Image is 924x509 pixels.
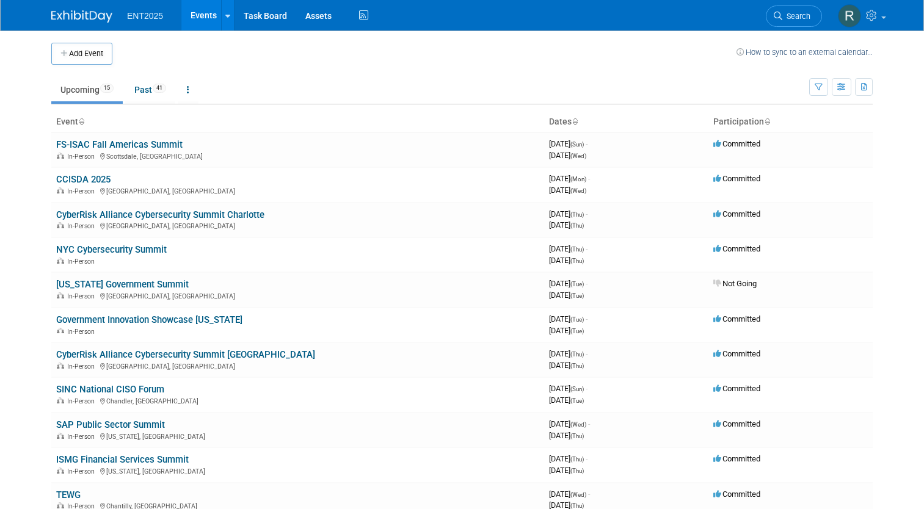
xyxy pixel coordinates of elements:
span: (Tue) [570,316,584,323]
div: Chandler, [GEOGRAPHIC_DATA] [56,395,539,405]
span: (Sun) [570,141,584,148]
span: Committed [713,139,760,148]
span: 15 [100,84,114,93]
span: (Tue) [570,397,584,404]
span: (Wed) [570,187,586,194]
span: (Thu) [570,222,584,229]
img: In-Person Event [57,292,64,298]
a: FS-ISAC Fall Americas Summit [56,139,183,150]
span: (Wed) [570,153,586,159]
img: In-Person Event [57,363,64,369]
span: In-Person [67,363,98,370]
span: - [586,384,588,393]
span: - [586,209,588,218]
th: Dates [544,112,708,132]
span: (Thu) [570,456,584,463]
img: In-Person Event [57,153,64,159]
a: Government Innovation Showcase [US_STATE] [56,314,242,325]
span: (Wed) [570,421,586,428]
span: [DATE] [549,220,584,229]
span: - [586,314,588,323]
span: [DATE] [549,291,584,300]
span: (Thu) [570,211,584,218]
span: - [586,139,588,148]
span: [DATE] [549,151,586,160]
span: Committed [713,244,760,253]
span: In-Person [67,328,98,336]
img: In-Person Event [57,258,64,264]
span: [DATE] [549,395,584,405]
span: In-Person [67,467,98,475]
a: Upcoming15 [51,78,123,101]
span: [DATE] [549,139,588,148]
a: CyberRisk Alliance Cybersecurity Summit [GEOGRAPHIC_DATA] [56,349,315,360]
span: [DATE] [549,419,590,428]
span: (Thu) [570,433,584,439]
a: SAP Public Sector Summit [56,419,165,430]
span: Committed [713,209,760,218]
span: (Thu) [570,351,584,358]
span: [DATE] [549,186,586,195]
span: Committed [713,419,760,428]
span: (Tue) [570,328,584,334]
div: [US_STATE], [GEOGRAPHIC_DATA] [56,466,539,475]
div: [US_STATE], [GEOGRAPHIC_DATA] [56,431,539,441]
a: Search [766,5,822,27]
img: In-Person Event [57,397,64,403]
img: In-Person Event [57,467,64,474]
span: Committed [713,314,760,323]
span: (Wed) [570,491,586,498]
a: Sort by Participation Type [764,117,770,126]
span: In-Person [67,292,98,300]
a: SINC National CISO Forum [56,384,164,395]
span: In-Person [67,433,98,441]
span: Committed [713,174,760,183]
span: In-Person [67,397,98,405]
img: In-Person Event [57,187,64,193]
a: [US_STATE] Government Summit [56,279,189,290]
div: [GEOGRAPHIC_DATA], [GEOGRAPHIC_DATA] [56,291,539,300]
span: (Tue) [570,281,584,287]
span: [DATE] [549,489,590,499]
span: Not Going [713,279,757,288]
span: ENT2025 [127,11,163,21]
img: ExhibitDay [51,10,112,23]
span: [DATE] [549,431,584,440]
span: (Thu) [570,246,584,253]
img: Randy McDonald [838,4,861,27]
span: - [588,419,590,428]
img: In-Person Event [57,222,64,228]
a: Past41 [125,78,175,101]
span: Committed [713,384,760,393]
span: [DATE] [549,466,584,475]
span: [DATE] [549,256,584,265]
span: [DATE] [549,314,588,323]
span: [DATE] [549,279,588,288]
span: [DATE] [549,244,588,253]
span: Committed [713,454,760,463]
span: - [588,489,590,499]
a: Sort by Start Date [572,117,578,126]
span: In-Person [67,222,98,230]
span: [DATE] [549,454,588,463]
span: (Thu) [570,467,584,474]
a: Sort by Event Name [78,117,84,126]
a: TEWG [56,489,81,500]
span: [DATE] [549,361,584,370]
th: Participation [708,112,873,132]
img: In-Person Event [57,502,64,508]
th: Event [51,112,544,132]
img: In-Person Event [57,433,64,439]
span: - [586,454,588,463]
span: [DATE] [549,174,590,183]
span: (Sun) [570,386,584,392]
div: [GEOGRAPHIC_DATA], [GEOGRAPHIC_DATA] [56,186,539,195]
span: - [588,174,590,183]
span: 41 [153,84,166,93]
div: [GEOGRAPHIC_DATA], [GEOGRAPHIC_DATA] [56,220,539,230]
img: In-Person Event [57,328,64,334]
span: Search [782,12,810,21]
span: - [586,244,588,253]
a: CyberRisk Alliance Cybersecurity Summit Charlotte [56,209,264,220]
span: (Mon) [570,176,586,182]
